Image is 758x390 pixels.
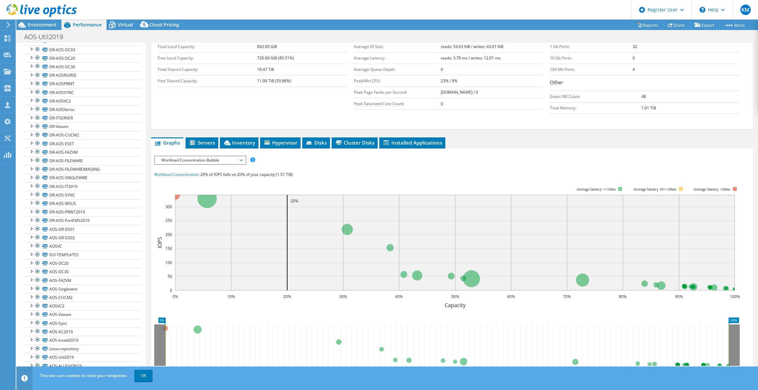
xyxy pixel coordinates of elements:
text: 80% [619,294,627,299]
td: Average IO Size: [354,41,441,52]
td: Average Queue Depth: [354,64,441,75]
a: Linux-repository [25,345,141,353]
a: More [719,20,750,30]
a: DR-AOS-FortEMS2019 [25,216,141,225]
b: 842.00 GiB [257,44,277,49]
a: AOS-ALLEGION23 [25,362,141,370]
a: DR-Veeam [25,122,141,131]
a: DR-AOS-IT2019 [25,182,141,191]
b: reads: 54.63 KiB / writes: 43.01 KiB [441,44,503,49]
span: Workload Concentration: [154,172,199,177]
td: Guest VM Count: [550,91,641,102]
b: 1.01 TiB [641,105,656,111]
span: Cluster Disks [335,139,374,146]
a: AOS-DC30 [25,268,141,276]
td: Peak Saturated Core Count: [354,98,441,109]
svg: \n [700,7,705,13]
text: 150 [165,246,172,251]
a: DR-AOSNURSE [25,71,141,80]
span: 29% of IOPS falls on 20% of your capacity (1.51 TiB) [200,172,293,177]
a: Reports [632,20,663,30]
a: AOS-Veeam [25,310,141,319]
span: Cloud Pricing [149,22,179,28]
b: 23% / 9% [441,78,457,84]
a: AOS-DR-DS01 [25,225,141,233]
span: Graphs [154,139,180,146]
text: 250 [165,218,172,223]
span: This site uses cookies to track your navigation. [40,373,127,378]
text: 100% [730,294,740,299]
span: Environment [28,22,57,28]
a: AOS-Singlewire [25,285,141,293]
a: DR-AOS-PRINT2019 [25,208,141,216]
a: AOS-Util2019 [25,353,141,362]
a: DR-AOS-DC30 [25,62,141,71]
a: OK [134,370,153,382]
b: 0 [441,101,443,106]
a: AOSVC2 [25,302,141,310]
span: Disks [305,139,327,146]
text: Capacity [445,302,466,309]
b: reads: 3.76 ms / writes: 12.01 ms [441,55,501,61]
b: [DOMAIN_NAME] / 0 [441,89,478,95]
a: Export [689,20,720,30]
a: DR-AOS-SINGLEWIRE [25,174,141,182]
text: 0% [173,294,178,299]
text: 0 [170,288,172,293]
tspan: Average latency <=10ms [576,187,616,192]
b: 11.06 TiB (59.86%) [257,78,291,84]
td: Total Memory: [550,102,641,114]
td: Free Local Capacity: [157,52,257,64]
span: Installed Applications [383,139,442,146]
text: 40% [395,294,403,299]
text: 300 [165,204,172,210]
span: Performance [73,22,102,28]
h3: Other [550,79,740,87]
span: Inventory [223,139,255,146]
a: AOS-CUCM2 [25,293,141,302]
a: DR-AOSPRINT [25,80,141,88]
td: Free Shared Capacity: [157,75,257,86]
a: DR-AOS-FILEWARE [25,156,141,165]
a: DR-AOS-SYNC [25,191,141,199]
b: 720.00 GiB (85.51%) [257,55,294,61]
td: Total Shared Capacity: [157,64,257,75]
a: AOSVC [25,242,141,250]
span: KM [740,5,751,15]
text: 20% [290,198,298,204]
span: Hypervisor [263,139,297,146]
text: Average latency >20ms [693,187,730,192]
b: 48 [641,94,646,99]
td: Peak/Min CPU: [354,75,441,86]
a: AOS-FAZVM [25,276,141,285]
td: 10 Gb Ports: [550,52,633,64]
span: Workload Concentration Bubble [158,156,242,164]
text: 90% [675,294,683,299]
a: AOS-AC2019 [25,327,141,336]
td: Peak Page Faults per Second: [354,86,441,98]
tspan: Average latency 10<=20ms [633,187,676,192]
b: 0 [633,55,635,61]
text: 200 [165,232,172,237]
text: 50 [168,273,172,279]
td: Total Local Capacity: [157,41,257,52]
a: DR-AOS-DC03 [25,45,141,54]
a: DR-AOSSYNC [25,88,141,97]
a: AOS-DR-DS02 [25,233,141,242]
text: 10% [227,294,235,299]
b: 4 [633,67,635,72]
b: 32 [633,44,637,49]
text: 60% [507,294,515,299]
a: AOS-DC20 [25,259,141,268]
text: 30% [339,294,347,299]
text: IOPS [156,237,163,248]
a: AOS-Sync [25,319,141,327]
h1: AOS-Util2019 [21,33,73,40]
b: 18.47 TiB [257,67,274,72]
a: DR-ITSERVER [25,114,141,122]
a: AOS-Install2019 [25,336,141,344]
text: 70% [563,294,571,299]
a: ISO-TEMPLATES [25,251,141,259]
a: DR-AOSXerox [25,105,141,114]
a: DR-AOS-CUCM2 [25,131,141,139]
